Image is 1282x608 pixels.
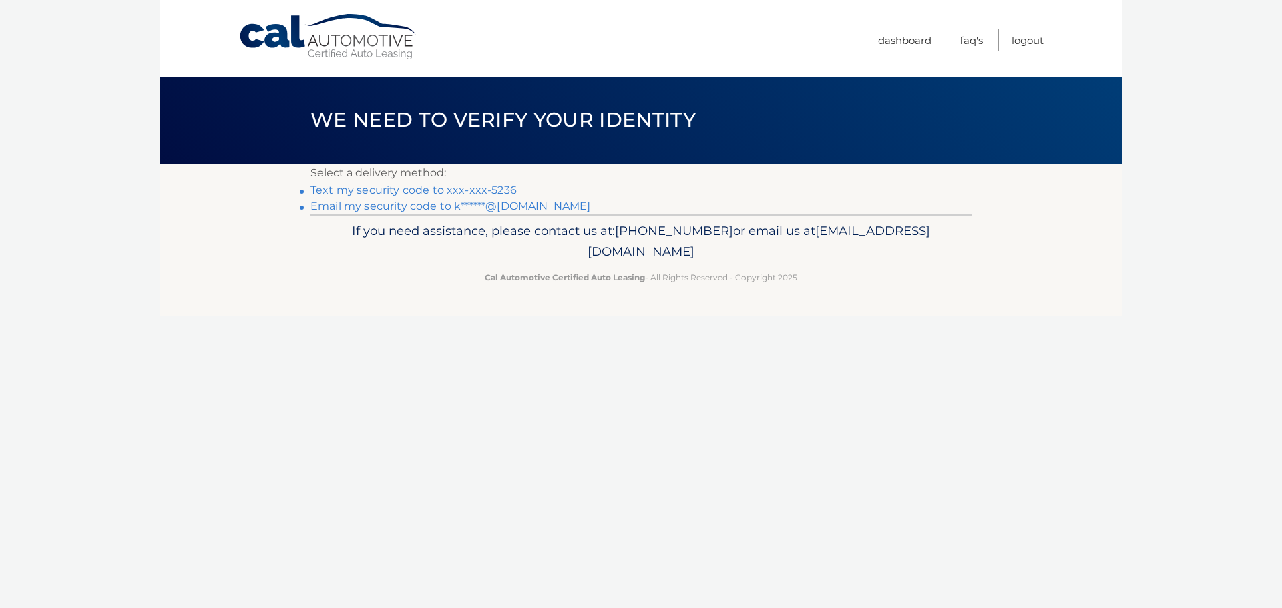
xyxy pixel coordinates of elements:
span: [PHONE_NUMBER] [615,223,733,238]
p: Select a delivery method: [310,164,972,182]
span: We need to verify your identity [310,107,696,132]
p: If you need assistance, please contact us at: or email us at [319,220,963,263]
a: Email my security code to k******@[DOMAIN_NAME] [310,200,591,212]
a: FAQ's [960,29,983,51]
a: Text my security code to xxx-xxx-5236 [310,184,517,196]
a: Dashboard [878,29,931,51]
p: - All Rights Reserved - Copyright 2025 [319,270,963,284]
strong: Cal Automotive Certified Auto Leasing [485,272,645,282]
a: Cal Automotive [238,13,419,61]
a: Logout [1012,29,1044,51]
